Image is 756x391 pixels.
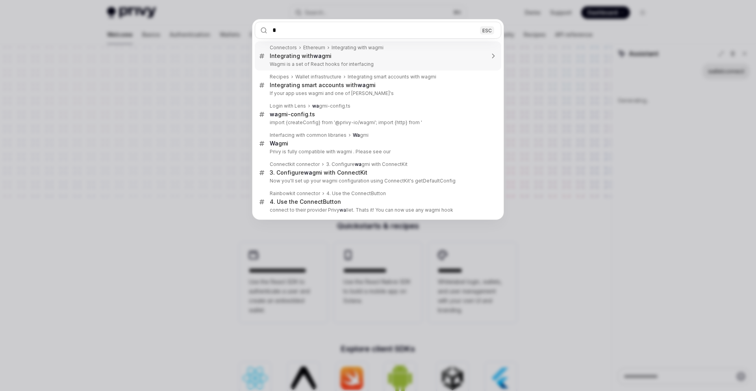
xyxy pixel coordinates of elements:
[270,111,315,118] div: gmi-config.ts
[355,161,361,167] b: wa
[270,140,288,147] div: gmi
[270,207,485,213] p: connect to their provider Privy llet. Thats it! You can now use any wagmi hook
[295,74,341,80] div: Wallet infrastructure
[270,90,485,97] p: If your app uses wagmi and one of [PERSON_NAME]'s
[270,103,306,109] div: Login with Lens
[270,132,346,138] div: Interfacing with common libraries
[270,119,485,126] p: import {createConfig} from '@privy-io/wagmi'; import {http} from '
[270,190,320,197] div: Rainbowkit connector
[326,190,386,197] div: 4. Use the ConnectButton
[312,103,319,109] b: wa
[353,132,360,138] b: Wa
[270,111,278,117] b: wa
[270,52,332,60] div: Integrating with gmi
[270,161,320,168] div: Connectkit connector
[326,161,408,168] div: 3. Configure gmi with ConnectKit
[270,74,289,80] div: Recipes
[303,45,325,51] div: Ethereum
[270,198,341,205] div: 4. Use the ConnectButton
[270,169,367,176] div: 3. Configure gmi with ConnectKit
[332,45,384,51] div: Integrating with wagmi
[339,207,346,213] b: wa
[270,45,297,51] div: Connectors
[304,169,312,176] b: wa
[270,140,278,147] b: Wa
[270,82,376,89] div: Integrating smart accounts with gmi
[313,52,322,59] b: wa
[348,74,436,80] div: Integrating smart accounts with wagmi
[270,61,485,67] p: Wagmi is a set of React hooks for interfacing
[270,149,485,155] p: Privy is fully compatible with wagmi . Please see our
[358,82,366,88] b: wa
[353,132,369,138] div: gmi
[480,26,494,34] div: ESC
[312,103,350,109] div: gmi-config.ts
[270,178,485,184] p: Now you'll set up your wagmi configuration using ConnectKit's getDefaultConfig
